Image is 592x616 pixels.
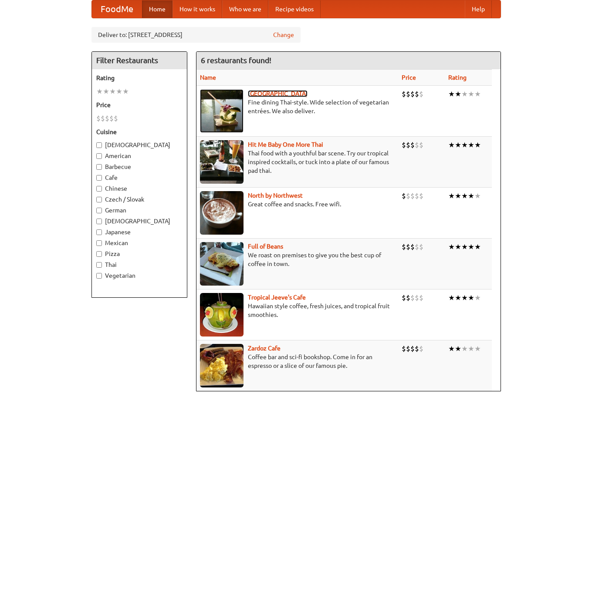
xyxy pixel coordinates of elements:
[461,89,468,99] li: ★
[200,302,395,319] p: Hawaiian style coffee, fresh juices, and tropical fruit smoothies.
[415,89,419,99] li: $
[455,293,461,303] li: ★
[406,89,410,99] li: $
[410,293,415,303] li: $
[406,242,410,252] li: $
[96,260,183,269] label: Thai
[468,89,474,99] li: ★
[402,140,406,150] li: $
[415,140,419,150] li: $
[200,242,244,286] img: beans.jpg
[410,242,415,252] li: $
[419,191,423,201] li: $
[406,140,410,150] li: $
[91,27,301,43] div: Deliver to: [STREET_ADDRESS]
[96,175,102,181] input: Cafe
[402,293,406,303] li: $
[419,344,423,353] li: $
[96,262,102,268] input: Thai
[200,353,395,370] p: Coffee bar and sci-fi bookshop. Come in for an espresso or a slice of our famous pie.
[200,344,244,387] img: zardoz.jpg
[415,344,419,353] li: $
[273,30,294,39] a: Change
[248,192,303,199] b: North by Northwest
[455,191,461,201] li: ★
[105,114,109,123] li: $
[406,344,410,353] li: $
[96,239,183,247] label: Mexican
[96,162,183,171] label: Barbecue
[419,140,423,150] li: $
[116,87,122,96] li: ★
[96,101,183,109] h5: Price
[96,217,183,226] label: [DEMOGRAPHIC_DATA]
[92,52,187,69] h4: Filter Restaurants
[200,140,244,184] img: babythai.jpg
[96,164,102,170] input: Barbecue
[122,87,129,96] li: ★
[468,242,474,252] li: ★
[410,89,415,99] li: $
[114,114,118,123] li: $
[200,251,395,268] p: We roast on premises to give you the best cup of coffee in town.
[248,141,323,148] b: Hit Me Baby One More Thai
[200,74,216,81] a: Name
[96,240,102,246] input: Mexican
[461,140,468,150] li: ★
[410,140,415,150] li: $
[419,242,423,252] li: $
[461,242,468,252] li: ★
[96,195,183,204] label: Czech / Slovak
[461,191,468,201] li: ★
[96,87,103,96] li: ★
[103,87,109,96] li: ★
[419,89,423,99] li: $
[96,184,183,193] label: Chinese
[474,191,481,201] li: ★
[248,90,308,97] a: [GEOGRAPHIC_DATA]
[96,173,183,182] label: Cafe
[448,74,467,81] a: Rating
[248,243,283,250] a: Full of Beans
[455,89,461,99] li: ★
[96,208,102,213] input: German
[101,114,105,123] li: $
[96,251,102,257] input: Pizza
[415,191,419,201] li: $
[415,293,419,303] li: $
[448,242,455,252] li: ★
[402,191,406,201] li: $
[406,293,410,303] li: $
[201,56,271,64] ng-pluralize: 6 restaurants found!
[200,149,395,175] p: Thai food with a youthful bar scene. Try our tropical inspired cocktails, or tuck into a plate of...
[474,89,481,99] li: ★
[96,271,183,280] label: Vegetarian
[402,74,416,81] a: Price
[448,140,455,150] li: ★
[406,191,410,201] li: $
[474,140,481,150] li: ★
[468,140,474,150] li: ★
[448,293,455,303] li: ★
[200,98,395,115] p: Fine dining Thai-style. Wide selection of vegetarian entrées. We also deliver.
[109,114,114,123] li: $
[415,242,419,252] li: $
[455,344,461,353] li: ★
[461,344,468,353] li: ★
[96,74,183,82] h5: Rating
[96,206,183,215] label: German
[474,344,481,353] li: ★
[96,249,183,258] label: Pizza
[455,242,461,252] li: ★
[448,89,455,99] li: ★
[474,242,481,252] li: ★
[96,228,183,236] label: Japanese
[468,344,474,353] li: ★
[96,128,183,136] h5: Cuisine
[109,87,116,96] li: ★
[448,191,455,201] li: ★
[455,140,461,150] li: ★
[96,219,102,224] input: [DEMOGRAPHIC_DATA]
